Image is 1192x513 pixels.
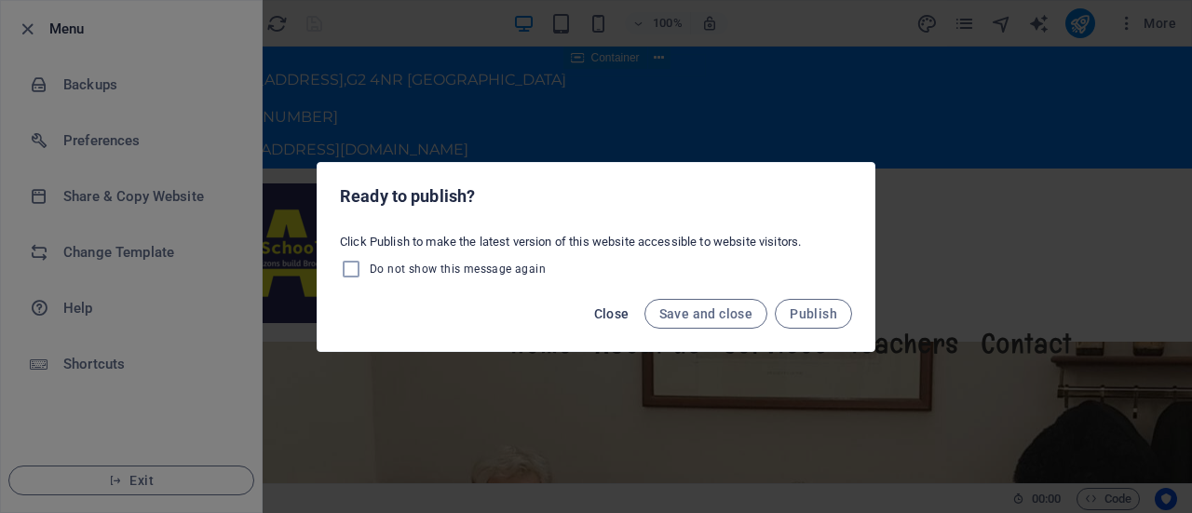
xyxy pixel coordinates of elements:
button: Publish [775,299,852,329]
span: Do not show this message again [370,262,546,277]
button: Close [587,299,637,329]
button: Save and close [644,299,768,329]
div: Click Publish to make the latest version of this website accessible to website visitors. [318,226,874,288]
span: Publish [790,306,837,321]
h2: Ready to publish? [340,185,852,208]
span: Save and close [659,306,753,321]
span: Close [594,306,630,321]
